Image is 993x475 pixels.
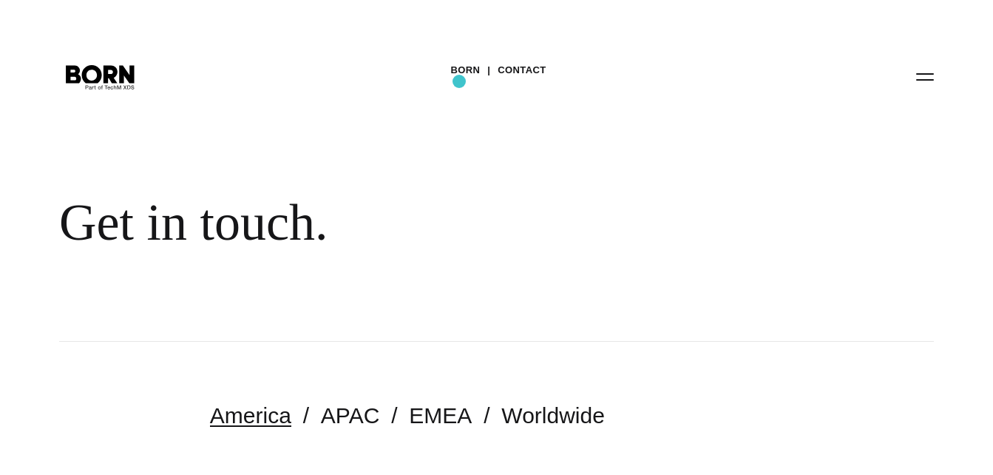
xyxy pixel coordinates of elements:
a: BORN [450,59,480,81]
a: America [210,403,291,428]
a: EMEA [409,403,472,428]
a: Contact [498,59,546,81]
div: Get in touch. [59,192,902,253]
button: Open [907,61,943,92]
a: Worldwide [501,403,605,428]
a: APAC [321,403,379,428]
